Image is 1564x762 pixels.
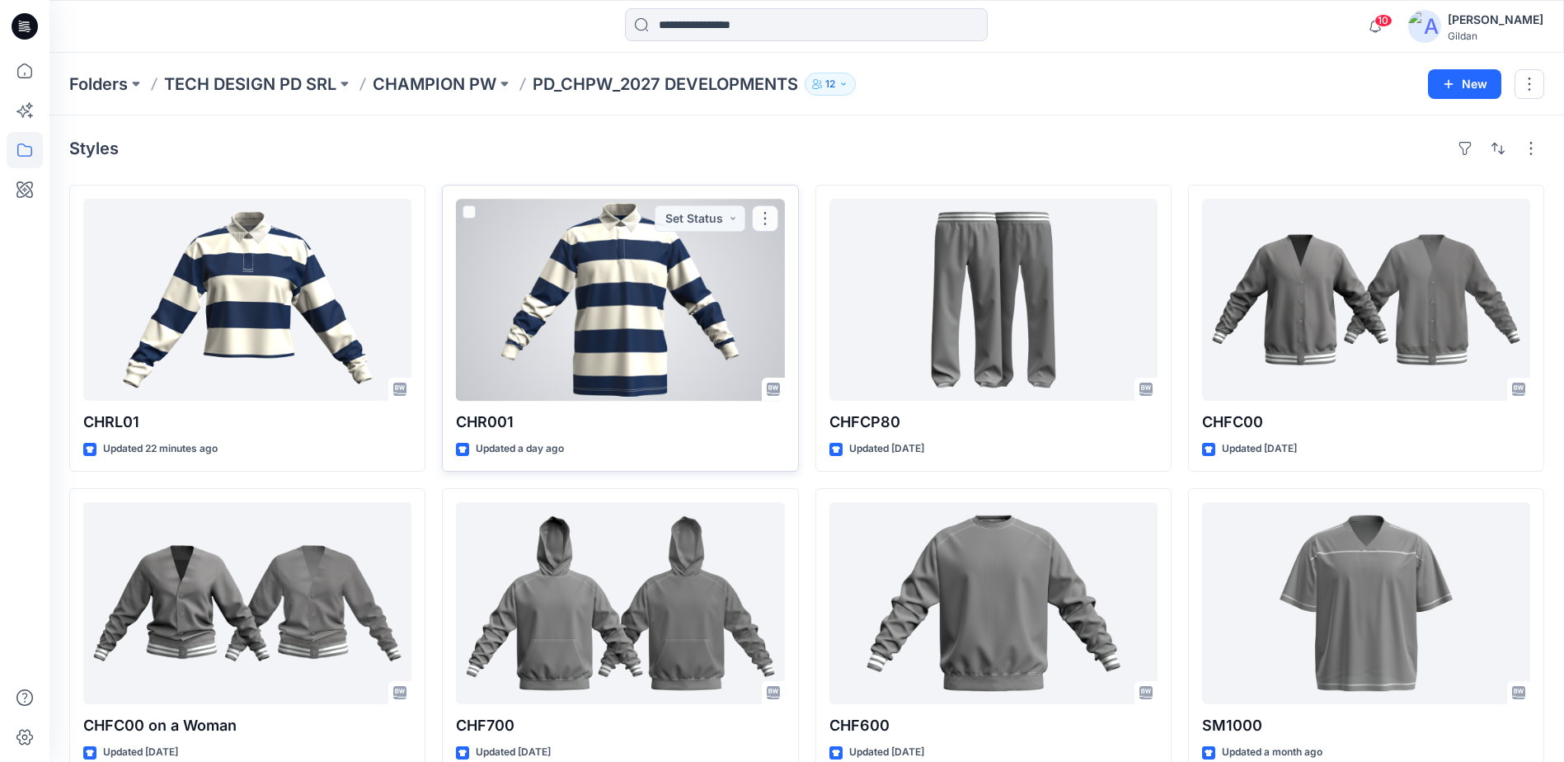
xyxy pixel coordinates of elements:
[83,411,411,434] p: CHRL01
[1202,199,1530,401] a: CHFC00
[1222,440,1297,458] p: Updated [DATE]
[456,502,784,704] a: CHF700
[805,73,856,96] button: 12
[103,744,178,761] p: Updated [DATE]
[83,502,411,704] a: CHFC00 on a Woman
[825,75,835,93] p: 12
[1202,714,1530,737] p: SM1000
[373,73,496,96] a: CHAMPION PW
[1222,744,1322,761] p: Updated a month ago
[69,73,128,96] a: Folders
[69,139,119,158] h4: Styles
[849,744,924,761] p: Updated [DATE]
[456,411,784,434] p: CHR001
[1448,30,1543,42] div: Gildan
[1428,69,1501,99] button: New
[1202,411,1530,434] p: CHFC00
[476,744,551,761] p: Updated [DATE]
[83,199,411,401] a: CHRL01
[829,502,1158,704] a: CHF600
[849,440,924,458] p: Updated [DATE]
[83,714,411,737] p: CHFC00 on a Woman
[456,714,784,737] p: CHF700
[164,73,336,96] a: TECH DESIGN PD SRL
[533,73,798,96] p: PD_CHPW_2027 DEVELOPMENTS
[1408,10,1441,43] img: avatar
[103,440,218,458] p: Updated 22 minutes ago
[456,199,784,401] a: CHR001
[1374,14,1393,27] span: 10
[476,440,564,458] p: Updated a day ago
[829,199,1158,401] a: CHFCP80
[829,714,1158,737] p: CHF600
[829,411,1158,434] p: CHFCP80
[1448,10,1543,30] div: [PERSON_NAME]
[1202,502,1530,704] a: SM1000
